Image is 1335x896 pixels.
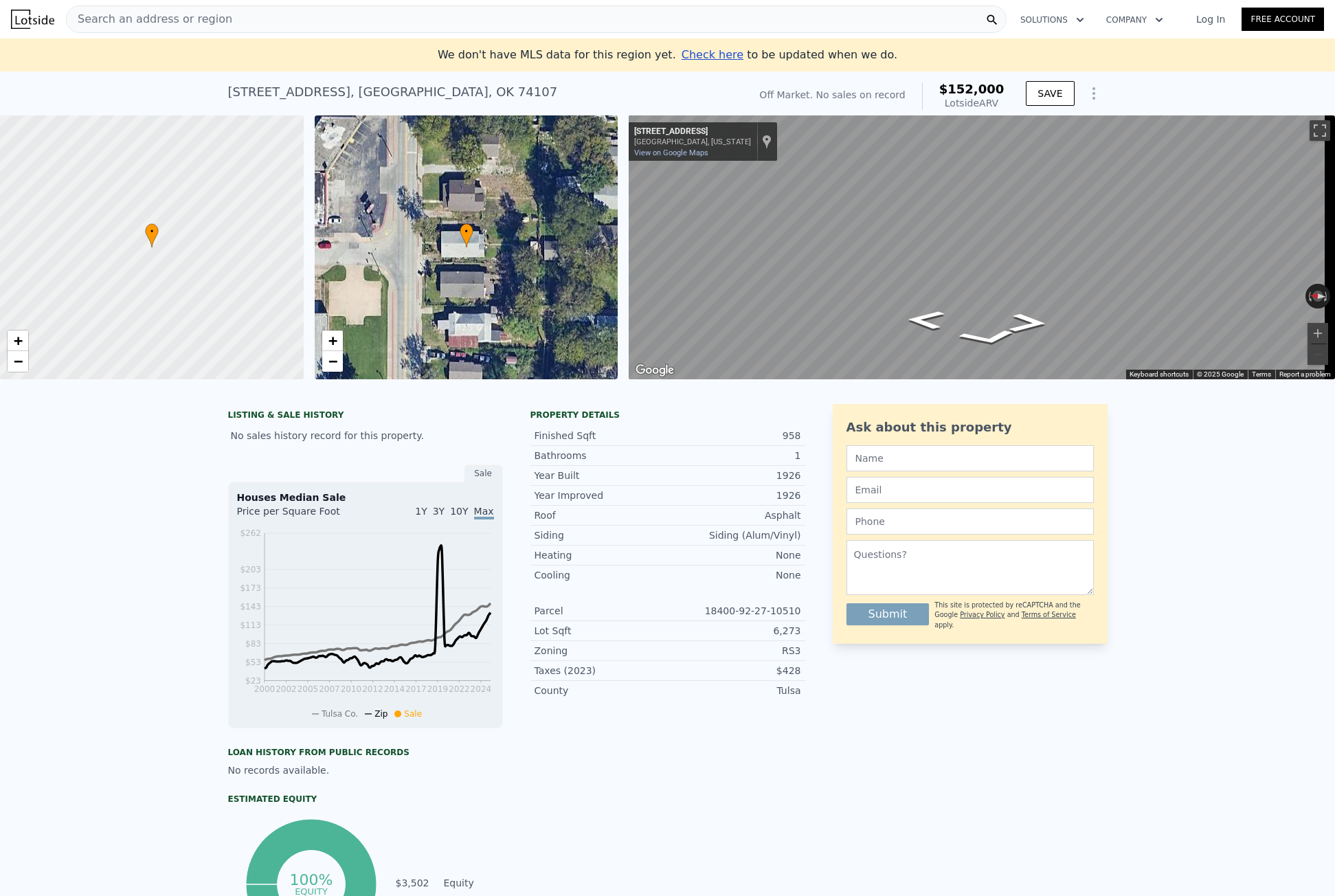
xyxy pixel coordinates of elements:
[240,620,261,630] tspan: $113
[228,82,558,102] div: [STREET_ADDRESS] , [GEOGRAPHIC_DATA] , OK 74107
[535,624,668,638] div: Lot Sqft
[668,548,801,562] div: None
[994,309,1063,337] path: Go South, S 25th W Ave
[383,684,405,694] tspan: 2014
[290,871,333,888] tspan: 100%
[762,134,772,149] a: Show location on map
[14,332,23,349] span: +
[14,352,23,370] span: −
[1009,8,1095,32] button: Solutions
[960,611,1005,618] a: Privacy Policy
[668,664,801,677] div: $428
[535,508,668,522] div: Roof
[237,504,366,526] div: Price per Square Foot
[1197,370,1244,378] span: © 2025 Google
[145,223,159,247] div: •
[404,709,422,719] span: Sale
[535,568,668,582] div: Cooling
[1026,81,1074,106] button: SAVE
[245,639,261,649] tspan: $83
[634,137,751,146] div: [GEOGRAPHIC_DATA], [US_STATE]
[1308,344,1328,365] button: Zoom out
[1323,284,1331,309] button: Rotate clockwise
[276,684,297,694] tspan: 2002
[846,508,1094,535] input: Phone
[11,10,54,29] img: Lotside
[634,126,751,137] div: [STREET_ADDRESS]
[530,410,805,421] div: Property details
[668,508,801,522] div: Asphalt
[1308,323,1328,344] button: Zoom in
[297,684,318,694] tspan: 2005
[939,96,1005,110] div: Lotside ARV
[460,223,473,247] div: •
[934,601,1093,630] div: This site is protected by reCAPTCHA and the Google and apply.
[240,528,261,538] tspan: $262
[668,489,801,502] div: 1926
[1080,80,1108,107] button: Show Options
[374,709,388,719] span: Zip
[890,306,960,334] path: Go North, S 25th W Ave
[8,331,28,351] a: Zoom in
[145,225,159,238] span: •
[362,684,383,694] tspan: 2012
[632,361,677,379] a: Open this area in Google Maps (opens a new window)
[1305,290,1330,302] button: Reset the view
[240,602,261,612] tspan: $143
[846,603,930,625] button: Submit
[67,11,232,27] span: Search an address or region
[535,449,668,462] div: Bathrooms
[322,709,358,719] span: Tulsa Co.
[464,464,503,482] div: Sale
[629,115,1335,379] div: Street View
[240,583,261,593] tspan: $173
[8,351,28,372] a: Zoom out
[632,361,677,379] img: Google
[441,875,503,891] td: Equity
[470,684,491,694] tspan: 2024
[228,763,503,777] div: No records available.
[634,148,708,157] a: View on Google Maps
[535,644,668,658] div: Zoning
[433,506,445,517] span: 3Y
[1180,12,1242,26] a: Log In
[668,469,801,482] div: 1926
[668,624,801,638] div: 6,273
[535,548,668,562] div: Heating
[668,568,801,582] div: None
[1252,370,1271,378] a: Terms (opens in new tab)
[535,429,668,443] div: Finished Sqft
[395,875,430,891] td: $3,502
[228,423,503,448] div: No sales history record for this property.
[668,604,801,618] div: 18400-92-27-10510
[254,684,275,694] tspan: 2000
[328,352,337,370] span: −
[846,418,1094,437] div: Ask about this property
[759,88,905,102] div: Off Market. No sales on record
[846,477,1094,503] input: Email
[460,225,473,238] span: •
[535,489,668,502] div: Year Improved
[682,47,897,63] div: to be updated when we do.
[668,429,801,443] div: 958
[535,469,668,482] div: Year Built
[405,684,427,694] tspan: 2017
[668,644,801,658] div: RS3
[668,684,801,697] div: Tulsa
[535,684,668,697] div: County
[245,658,261,667] tspan: $53
[228,794,503,805] div: Estimated Equity
[535,664,668,677] div: Taxes (2023)
[1022,611,1076,618] a: Terms of Service
[322,331,343,351] a: Zoom in
[941,325,1035,350] path: Go West, W 41st Pl
[1095,8,1174,32] button: Company
[682,48,743,61] span: Check here
[535,528,668,542] div: Siding
[535,604,668,618] div: Parcel
[1130,370,1189,379] button: Keyboard shortcuts
[319,684,340,694] tspan: 2007
[295,886,328,896] tspan: equity
[1242,8,1324,31] a: Free Account
[240,565,261,574] tspan: $203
